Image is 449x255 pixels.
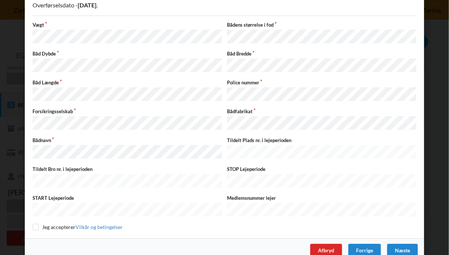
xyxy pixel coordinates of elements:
label: STOP Lejeperiode [227,166,416,172]
label: Båd Dybde [33,50,222,57]
p: Overførselsdato - . [33,1,416,10]
label: Forsikringsselskab [33,108,222,115]
label: Police nummer [227,79,416,86]
label: Bådfabrikat [227,108,416,115]
label: START Lejeperiode [33,195,222,201]
label: Båd Bredde [227,50,416,57]
label: Bådens størrelse i fod [227,21,416,28]
b: [DATE] [78,1,97,9]
label: Jeg accepterer [33,224,123,230]
label: Båd Længde [33,79,222,86]
label: Tildelt Plads nr. i lejeperioden [227,137,416,144]
label: Bådnavn [33,137,222,144]
label: Medlemsnummer lejer [227,195,416,201]
label: Tildelt Bro nr. i lejeperioden [33,166,222,172]
label: Vægt [33,21,222,28]
a: Vilkår og betingelser [75,224,123,230]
